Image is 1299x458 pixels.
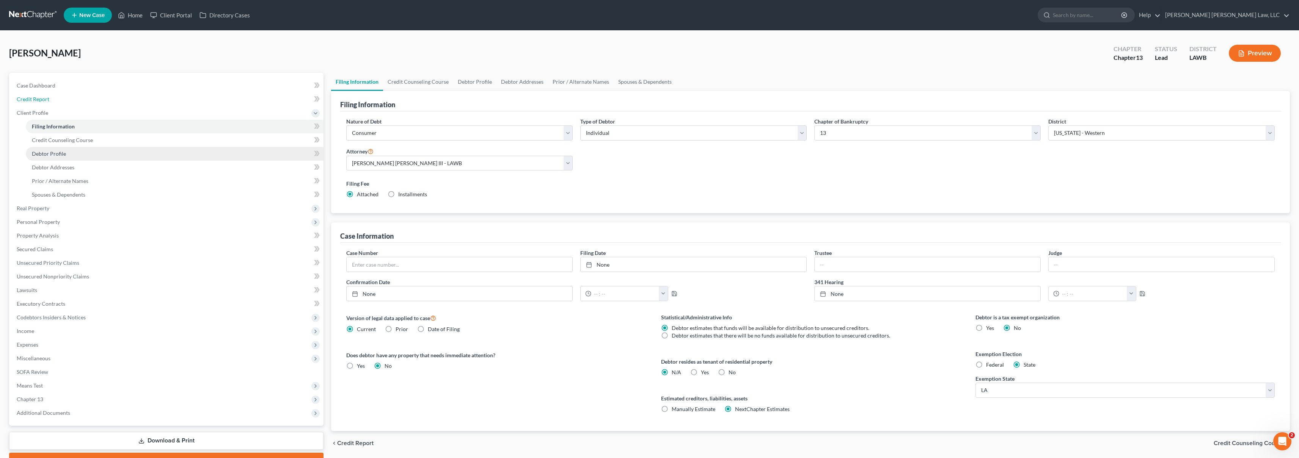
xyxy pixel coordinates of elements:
[346,180,1275,188] label: Filing Fee
[17,82,55,89] span: Case Dashboard
[32,123,75,130] span: Filing Information
[428,326,460,332] span: Date of Filing
[1053,8,1122,22] input: Search by name...
[581,257,806,272] a: None
[815,286,1040,301] a: None
[17,355,50,361] span: Miscellaneous
[1161,8,1290,22] a: [PERSON_NAME] [PERSON_NAME] Law, LLC
[357,326,376,332] span: Current
[701,369,709,375] span: Yes
[331,440,374,446] button: chevron_left Credit Report
[975,350,1275,358] label: Exemption Election
[661,394,960,402] label: Estimated creditors, liabilities, assets
[1049,257,1274,272] input: --
[26,147,324,161] a: Debtor Profile
[453,73,496,91] a: Debtor Profile
[331,73,383,91] a: Filing Information
[79,13,105,18] span: New Case
[1189,45,1217,53] div: District
[17,369,48,375] span: SOFA Review
[331,440,337,446] i: chevron_left
[383,73,453,91] a: Credit Counseling Course
[1155,45,1177,53] div: Status
[11,365,324,379] a: SOFA Review
[17,287,37,293] span: Lawsuits
[11,297,324,311] a: Executory Contracts
[986,361,1004,368] span: Federal
[815,257,1040,272] input: --
[1135,8,1161,22] a: Help
[1048,117,1066,125] label: District
[342,278,811,286] label: Confirmation Date
[346,147,374,156] label: Attorney
[17,259,79,266] span: Unsecured Priority Claims
[548,73,614,91] a: Prior / Alternate Names
[614,73,676,91] a: Spouses & Dependents
[17,410,70,416] span: Additional Documents
[11,229,324,242] a: Property Analysis
[346,249,378,257] label: Case Number
[26,188,324,202] a: Spouses & Dependents
[672,406,715,412] span: Manually Estimate
[11,242,324,256] a: Secured Claims
[396,326,408,332] span: Prior
[1014,325,1021,331] span: No
[1114,53,1143,62] div: Chapter
[1273,432,1291,450] iframe: Intercom live chat
[580,249,606,257] label: Filing Date
[347,286,572,301] a: None
[17,382,43,389] span: Means Test
[347,257,572,272] input: Enter case number...
[398,191,427,197] span: Installments
[11,79,324,92] a: Case Dashboard
[17,328,34,334] span: Income
[814,249,832,257] label: Trustee
[1214,440,1284,446] span: Credit Counseling Course
[1114,45,1143,53] div: Chapter
[32,178,88,184] span: Prior / Alternate Names
[114,8,146,22] a: Home
[1289,432,1295,438] span: 2
[1059,286,1127,301] input: -- : --
[975,313,1275,321] label: Debtor is a tax exempt organization
[340,231,394,241] div: Case Information
[346,351,646,359] label: Does debtor have any property that needs immediate attention?
[11,92,324,106] a: Credit Report
[17,273,89,280] span: Unsecured Nonpriority Claims
[346,313,646,322] label: Version of legal data applied to case
[811,278,1279,286] label: 341 Hearing
[1024,361,1035,368] span: State
[26,120,324,133] a: Filing Information
[17,219,60,225] span: Personal Property
[26,174,324,188] a: Prior / Alternate Names
[17,314,86,320] span: Codebtors Insiders & Notices
[357,191,379,197] span: Attached
[1048,249,1062,257] label: Judge
[9,432,324,450] a: Download & Print
[580,117,615,125] label: Type of Debtor
[672,332,890,339] span: Debtor estimates that there will be no funds available for distribution to unsecured creditors.
[357,363,365,369] span: Yes
[32,191,85,198] span: Spouses & Dependents
[17,109,48,116] span: Client Profile
[340,100,395,109] div: Filing Information
[672,325,869,331] span: Debtor estimates that funds will be available for distribution to unsecured creditors.
[32,137,93,143] span: Credit Counseling Course
[17,205,49,211] span: Real Property
[17,232,59,239] span: Property Analysis
[986,325,994,331] span: Yes
[346,117,382,125] label: Nature of Debt
[661,358,960,366] label: Debtor resides as tenant of residential property
[975,375,1015,383] label: Exemption State
[1155,53,1177,62] div: Lead
[1214,440,1290,446] button: Credit Counseling Course chevron_right
[591,286,659,301] input: -- : --
[26,133,324,147] a: Credit Counseling Course
[9,47,81,58] span: [PERSON_NAME]
[672,369,681,375] span: N/A
[1189,53,1217,62] div: LAWB
[1136,54,1143,61] span: 13
[337,440,374,446] span: Credit Report
[814,117,868,125] label: Chapter of Bankruptcy
[11,270,324,283] a: Unsecured Nonpriority Claims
